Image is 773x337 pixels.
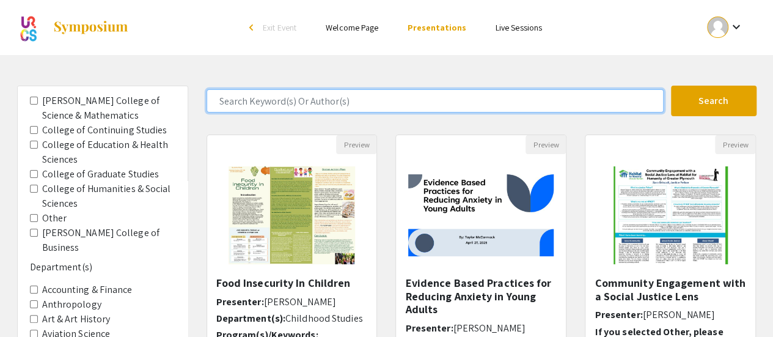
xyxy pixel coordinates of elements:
[17,12,40,43] img: 2025 Student Arts & Research Symposium (StARS)
[715,135,755,154] button: Preview
[728,20,743,34] mat-icon: Expand account dropdown
[336,135,376,154] button: Preview
[207,89,664,113] input: Search Keyword(s) Or Author(s)
[42,94,175,123] label: [PERSON_NAME] College of Science & Mathematics
[249,24,257,31] div: arrow_back_ios
[42,123,167,138] label: College of Continuing Studies
[326,22,378,33] a: Welcome Page
[601,154,740,276] img: <p><strong style="color: black;">Community Engagement with a Social Justice Lens&nbsp;&nbsp;</str...
[216,312,285,325] span: Department(s):
[671,86,757,116] button: Search
[408,22,466,33] a: Presentations
[496,22,542,33] a: Live Sessions
[595,309,746,320] h6: Presenter:
[42,226,175,255] label: [PERSON_NAME] College of Business
[42,167,159,182] label: College of Graduate Studies
[216,296,368,308] h6: Presenter:
[526,135,566,154] button: Preview
[263,22,296,33] span: Exit Event
[17,12,129,43] a: 2025 Student Arts & Research Symposium (StARS)
[42,283,133,297] label: Accounting & Finance
[405,276,557,316] h5: Evidence Based Practices for Reducing Anxiety in Young Adults​​
[453,322,525,335] span: [PERSON_NAME]
[42,138,175,167] label: College of Education & Health Sciences
[9,282,52,328] iframe: Chat
[42,297,101,312] label: Anthropology
[30,261,175,273] h6: Department(s)
[53,20,129,35] img: Symposium by ForagerOne
[42,312,111,327] label: Art & Art History
[264,295,336,308] span: [PERSON_NAME]
[285,312,363,325] span: Childhood Studies
[42,182,175,211] label: College of Humanities & Social Sciences
[216,276,368,290] h5: Food Insecurity In Children
[595,276,746,303] h5: Community Engagement with a Social Justice Lens
[396,162,566,268] img: <p>Evidence Based Practices for Reducing Anxiety in Young Adults​<span style="background-color: r...
[216,154,367,276] img: <p>Food Insecurity In Children </p>
[694,13,756,41] button: Expand account dropdown
[642,308,714,321] span: [PERSON_NAME]
[405,322,557,334] h6: Presenter:
[42,211,67,226] label: Other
